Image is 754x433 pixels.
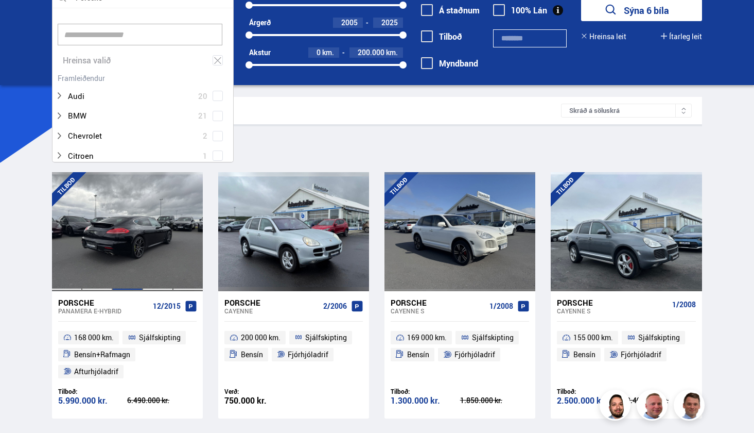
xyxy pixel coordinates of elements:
img: siFngHWaQ9KaOqBr.png [638,391,669,422]
label: Á staðnum [421,6,480,15]
label: Myndband [421,59,478,68]
span: 12/2015 [153,302,181,310]
span: 169 000 km. [407,331,447,344]
span: Sjálfskipting [472,331,514,344]
span: 2005 [341,18,358,27]
span: Fjórhjóladrif [288,348,328,361]
img: FbJEzSuNWCJXmdc-.webp [675,391,706,422]
div: 1.300.000 kr. [391,396,460,405]
span: Sjálfskipting [139,331,181,344]
div: Cayenne [224,307,319,314]
div: 1.850.000 kr. [460,397,530,404]
span: 2 [203,128,207,143]
a: Porsche Cayenne S 1/2008 155 000 km. Sjálfskipting Bensín Fjórhjóladrif Tilboð: 2.500.000 kr. 3.4... [551,291,702,419]
span: 200 000 km. [241,331,280,344]
span: 1/2008 [489,302,513,310]
span: Bensín [573,348,595,361]
a: Porsche Cayenne 2/2006 200 000 km. Sjálfskipting Bensín Fjórhjóladrif Verð: 750.000 kr. [218,291,369,419]
div: 2.500.000 kr. [557,396,626,405]
span: 0 [317,47,321,57]
div: Tilboð: [557,388,626,395]
label: 100% Lán [493,6,547,15]
span: 20 [198,89,207,104]
span: km. [322,48,334,57]
img: nhp88E3Fdnt1Opn2.png [601,391,632,422]
a: Porsche Panamera E-HYBRID 12/2015 168 000 km. Sjálfskipting Bensín+Rafmagn Afturhjóladrif Tilboð:... [52,291,203,419]
div: Árgerð [249,19,271,27]
span: 155 000 km. [573,331,613,344]
div: Porsche [224,298,319,307]
div: Leitarniðurstöður 6 bílar [62,105,562,116]
a: Porsche Cayenne S 1/2008 169 000 km. Sjálfskipting Bensín Fjórhjóladrif Tilboð: 1.300.000 kr. 1.8... [384,291,535,419]
div: Skráð á söluskrá [561,104,692,118]
span: 21 [198,108,207,123]
div: Panamera E-HYBRID [58,307,149,314]
span: 2/2006 [323,302,347,310]
div: Cayenne S [557,307,668,314]
span: Afturhjóladrif [74,365,118,378]
span: 1/2008 [672,301,696,309]
button: Opna LiveChat spjallviðmót [8,4,39,35]
span: km. [386,48,398,57]
div: Tilboð: [391,388,460,395]
div: Porsche [58,298,149,307]
span: 1 [203,148,207,163]
div: 750.000 kr. [224,396,294,405]
span: 200.000 [358,47,384,57]
div: Cayenne S [391,307,485,314]
span: Bensín+Rafmagn [74,348,130,361]
span: 2025 [381,18,398,27]
button: Ítarleg leit [661,32,702,41]
div: Verð: [224,388,294,395]
button: Hreinsa leit [581,32,626,41]
div: 6.490.000 kr. [127,397,197,404]
span: Sjálfskipting [305,331,347,344]
span: 168 000 km. [74,331,114,344]
span: Bensín [241,348,263,361]
div: Porsche [557,298,668,307]
div: Porsche [391,298,485,307]
span: Sjálfskipting [638,331,680,344]
div: Akstur [249,48,271,57]
div: Tilboð: [58,388,128,395]
div: Hreinsa valið [52,51,234,71]
span: Fjórhjóladrif [454,348,495,361]
div: 5.990.000 kr. [58,396,128,405]
span: Fjórhjóladrif [621,348,661,361]
span: Bensín [407,348,429,361]
label: Tilboð [421,32,462,41]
